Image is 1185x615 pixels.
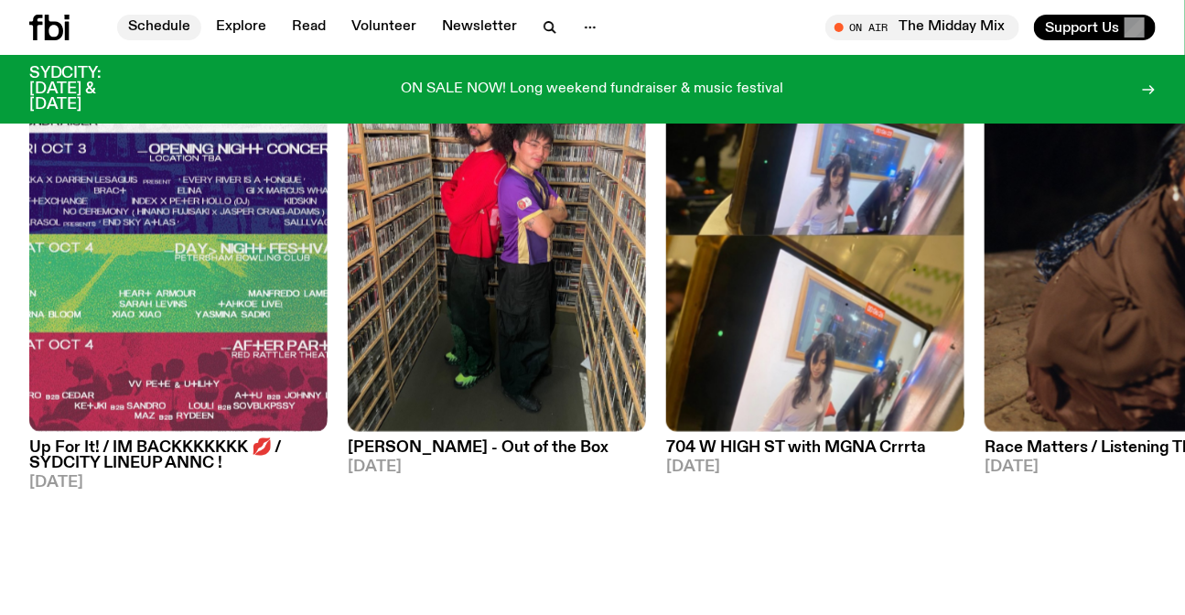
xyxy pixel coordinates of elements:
[431,15,528,40] a: Newsletter
[348,35,646,433] img: Matt Do & Zion Garcia
[29,66,146,113] h3: SYDCITY: [DATE] & [DATE]
[1045,19,1119,36] span: Support Us
[205,15,277,40] a: Explore
[666,441,964,457] h3: 704 W HIGH ST with MGNA Crrrta
[29,441,328,472] h3: Up For It! / IM BACKKKKKKK 💋 / SYDCITY LINEUP ANNC !
[1034,15,1156,40] button: Support Us
[117,15,201,40] a: Schedule
[402,81,784,98] p: ON SALE NOW! Long weekend fundraiser & music festival
[348,441,646,457] h3: [PERSON_NAME] - Out of the Box
[340,15,427,40] a: Volunteer
[666,35,964,433] img: Artist MGNA Crrrta
[666,460,964,476] span: [DATE]
[825,15,1019,40] button: On AirThe Midday Mix
[29,432,328,491] a: Up For It! / IM BACKKKKKKK 💋 / SYDCITY LINEUP ANNC ![DATE]
[29,476,328,491] span: [DATE]
[666,432,964,476] a: 704 W HIGH ST with MGNA Crrrta[DATE]
[281,15,337,40] a: Read
[348,460,646,476] span: [DATE]
[348,432,646,476] a: [PERSON_NAME] - Out of the Box[DATE]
